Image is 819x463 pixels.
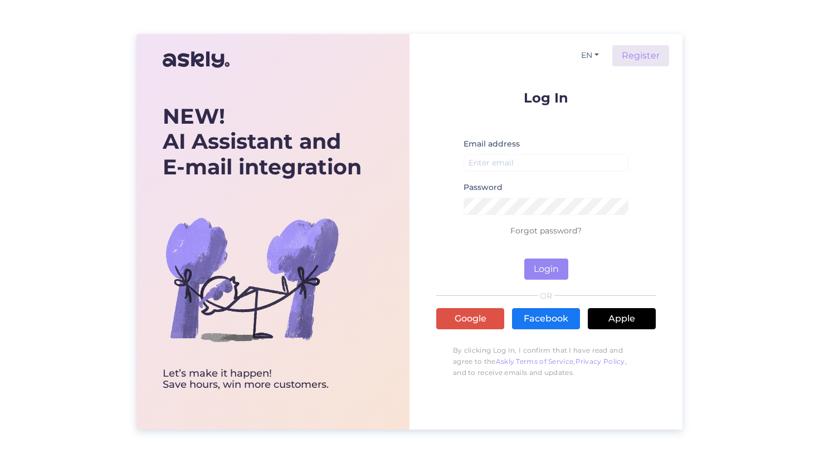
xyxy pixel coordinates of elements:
a: Askly Terms of Service [496,357,574,365]
img: Askly [163,46,230,73]
label: Email address [464,138,520,150]
a: Facebook [512,308,580,329]
label: Password [464,182,503,193]
button: Login [524,259,568,280]
b: NEW! [163,103,225,129]
a: Apple [588,308,656,329]
a: Forgot password? [510,226,582,236]
a: Register [612,45,669,66]
div: AI Assistant and E-mail integration [163,104,362,180]
button: EN [577,47,603,64]
a: Privacy Policy [576,357,625,365]
p: Log In [436,91,656,105]
a: Google [436,308,504,329]
div: Let’s make it happen! Save hours, win more customers. [163,368,362,391]
input: Enter email [464,154,628,172]
img: bg-askly [163,190,341,368]
span: OR [538,292,554,300]
p: By clicking Log In, I confirm that I have read and agree to the , , and to receive emails and upd... [436,339,656,384]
